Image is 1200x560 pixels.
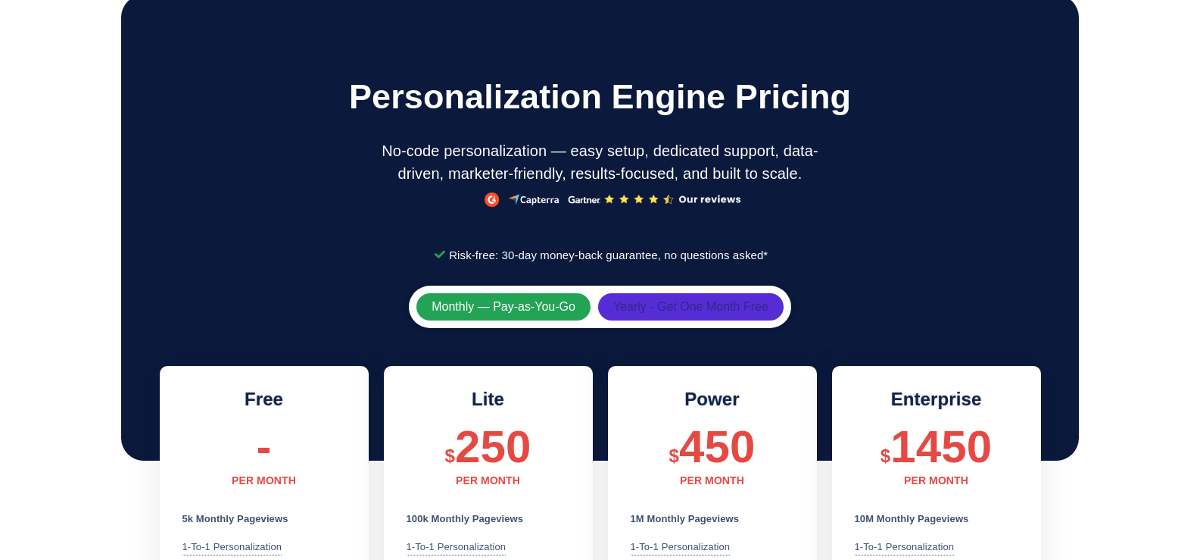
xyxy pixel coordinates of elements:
[855,389,1018,411] h2: Enterprise
[407,389,570,411] h2: Lite
[679,421,755,472] span: 450
[432,301,575,313] span: Monthly — Pay-as-You-Go
[379,139,821,185] p: No-code personalization — easy setup, dedicated support, data-driven, marketer-friendly, results-...
[881,446,890,466] span: $
[182,513,288,524] b: 5k Monthly Pageviews
[598,293,784,321] button: Yearly - Get One Month Free
[890,421,992,472] span: 1450
[182,540,282,555] div: 1-to-1 Personalization
[445,446,455,466] span: $
[445,243,768,267] span: Risk-free: 30-day money-back guarantee, no questions asked*
[256,421,271,472] span: -
[182,389,346,411] h2: Free
[407,540,506,555] div: 1-to-1 Personalization
[855,513,969,524] b: 10M Monthly Pageviews
[669,446,679,466] span: $
[416,293,591,321] button: Monthly — Pay-as-You-Go
[407,513,524,524] b: 100k Monthly Pageviews
[455,421,531,472] span: 250
[855,540,955,555] div: 1-to-1 Personalization
[631,513,740,524] b: 1M Monthly Pageviews
[631,389,794,411] h2: Power
[613,301,768,313] span: Yearly - Get One Month Free
[631,540,731,555] div: 1-to-1 Personalization
[125,69,1075,124] h1: Personalization engine pricing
